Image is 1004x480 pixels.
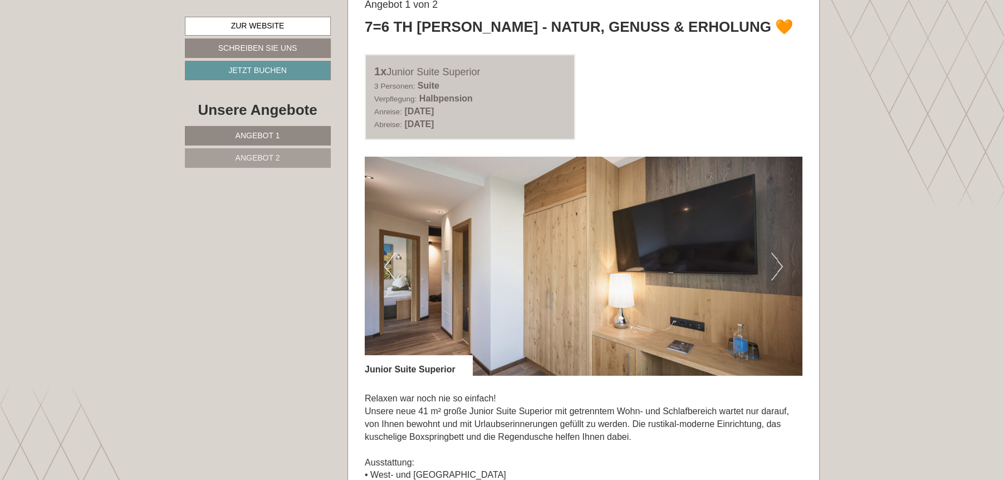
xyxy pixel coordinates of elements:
b: Halbpension [419,94,473,103]
button: Previous [384,253,396,280]
div: 7=6 TH [PERSON_NAME] - Natur, Genuss & Erholung 🧡 [365,17,793,37]
a: Schreiben Sie uns [185,38,331,58]
button: Next [771,253,783,280]
small: Verpflegung: [374,95,417,103]
small: Abreise: [374,120,402,129]
div: Unsere Angebote [185,100,331,120]
a: Jetzt buchen [185,61,331,80]
b: 1x [374,65,386,77]
a: Zur Website [185,17,331,36]
b: Suite [418,81,439,90]
small: 3 Personen: [374,82,415,90]
div: Junior Suite Superior [374,64,566,80]
b: [DATE] [404,106,434,116]
span: Angebot 1 [236,131,280,140]
span: Angebot 2 [236,153,280,162]
div: Junior Suite Superior [365,355,472,376]
img: image [365,157,802,376]
b: [DATE] [404,119,434,129]
small: Anreise: [374,108,402,116]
